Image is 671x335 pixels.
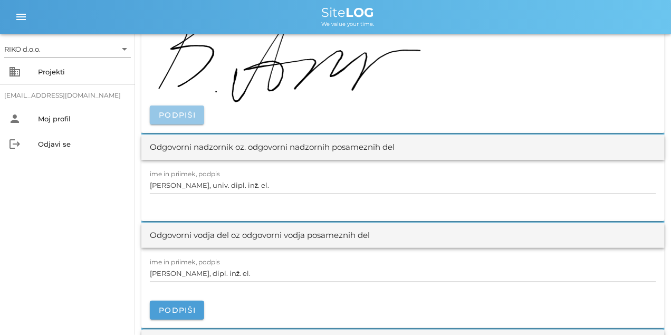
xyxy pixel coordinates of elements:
div: RIKO d.o.o. [4,41,131,58]
span: Podpiši [158,305,196,315]
iframe: Chat Widget [618,284,671,335]
div: Odgovorni vodja del oz odgovorni vodja posameznih del [150,229,370,242]
label: ime in priimek, podpis [150,259,221,266]
b: LOG [346,5,374,20]
label: ime in priimek, podpis [150,170,221,178]
div: Odgovorni nadzornik oz. odgovorni nadzornih posameznih del [150,141,395,154]
i: person [8,112,21,125]
button: Podpiši [150,301,204,320]
span: Podpiši [158,110,196,120]
i: menu [15,11,27,23]
i: business [8,65,21,78]
div: Projekti [38,68,127,76]
span: We value your time. [321,21,374,27]
button: Podpiši [150,106,204,125]
i: logout [8,138,21,150]
div: Odjavi se [38,140,127,148]
div: Pripomoček za klepet [618,284,671,335]
div: Moj profil [38,114,127,123]
i: arrow_drop_down [118,43,131,55]
div: RIKO d.o.o. [4,44,41,54]
span: Site [321,5,374,20]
